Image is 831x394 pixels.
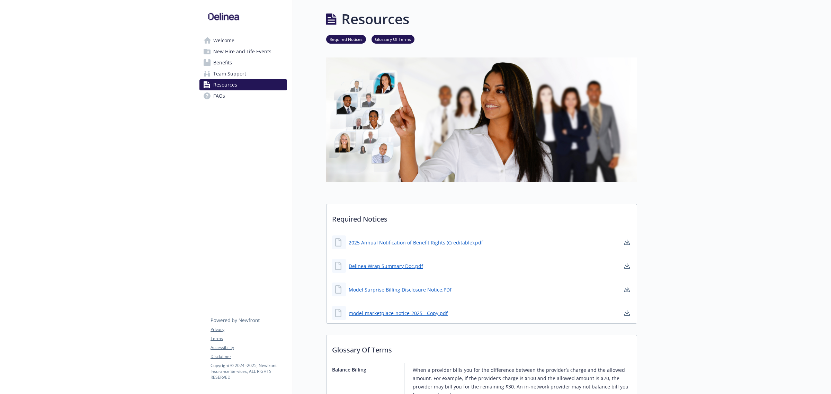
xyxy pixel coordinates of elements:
[327,204,637,230] p: Required Notices
[211,344,287,351] a: Accessibility
[213,35,234,46] span: Welcome
[623,309,631,317] a: download document
[199,57,287,68] a: Benefits
[211,326,287,333] a: Privacy
[211,335,287,342] a: Terms
[213,79,237,90] span: Resources
[211,353,287,360] a: Disclaimer
[623,285,631,294] a: download document
[199,35,287,46] a: Welcome
[326,57,637,182] img: resources page banner
[341,9,409,29] h1: Resources
[213,90,225,101] span: FAQs
[211,362,287,380] p: Copyright © 2024 - 2025 , Newfront Insurance Services, ALL RIGHTS RESERVED
[199,68,287,79] a: Team Support
[199,79,287,90] a: Resources
[349,262,423,270] a: Delinea Wrap Summary Doc.pdf
[332,366,401,373] p: Balance Billing
[349,310,448,317] a: model-marketplace-notice-2025 - Copy.pdf
[349,286,452,293] a: Model Surprise Billing Disclosure Notice.PDF
[623,238,631,247] a: download document
[213,46,271,57] span: New Hire and Life Events
[199,90,287,101] a: FAQs
[213,68,246,79] span: Team Support
[199,46,287,57] a: New Hire and Life Events
[349,239,483,246] a: 2025 Annual Notification of Benefit Rights (Creditable).pdf
[327,335,637,361] p: Glossary Of Terms
[372,36,414,42] a: Glossary Of Terms
[623,262,631,270] a: download document
[213,57,232,68] span: Benefits
[326,36,366,42] a: Required Notices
